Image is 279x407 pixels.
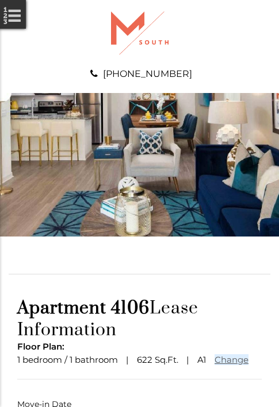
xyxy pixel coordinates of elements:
[17,297,262,341] h1: Lease Information
[103,68,192,79] a: [PHONE_NUMBER]
[137,354,152,365] span: 622
[17,341,64,352] span: Floor Plan:
[17,354,118,365] span: 1 bedroom / 1 bathroom
[17,297,150,319] span: Apartment 4106
[155,354,178,365] span: Sq.Ft.
[197,354,206,365] span: A1
[111,11,169,55] img: A graphic with a red M and the word SOUTH.
[215,354,249,365] a: Change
